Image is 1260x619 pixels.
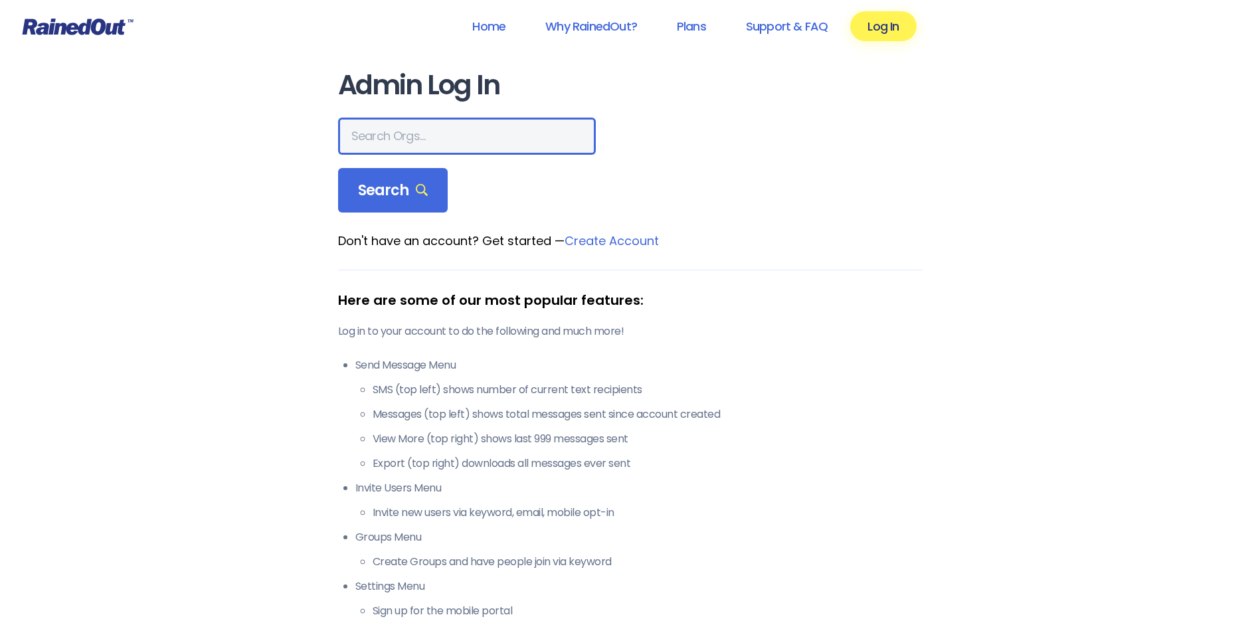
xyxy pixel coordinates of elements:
li: Create Groups and have people join via keyword [373,554,923,570]
div: Search [338,168,448,213]
span: Search [358,181,428,200]
a: Support & FAQ [729,11,845,41]
div: Here are some of our most popular features: [338,290,923,310]
li: Messages (top left) shows total messages sent since account created [373,406,923,422]
li: Send Message Menu [355,357,923,472]
li: View More (top right) shows last 999 messages sent [373,431,923,447]
li: Invite Users Menu [355,480,923,521]
a: Plans [660,11,723,41]
li: SMS (top left) shows number of current text recipients [373,382,923,398]
a: Log In [850,11,916,41]
p: Log in to your account to do the following and much more! [338,323,923,339]
input: Search Orgs… [338,118,596,155]
h1: Admin Log In [338,70,923,100]
li: Sign up for the mobile portal [373,603,923,619]
a: Home [455,11,523,41]
li: Invite new users via keyword, email, mobile opt-in [373,505,923,521]
a: Create Account [565,232,659,249]
li: Export (top right) downloads all messages ever sent [373,456,923,472]
a: Why RainedOut? [528,11,654,41]
li: Groups Menu [355,529,923,570]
